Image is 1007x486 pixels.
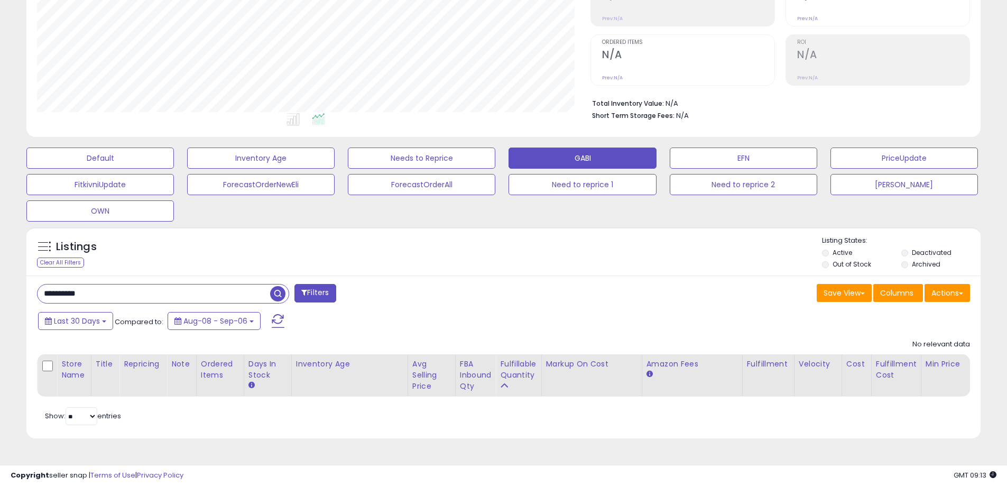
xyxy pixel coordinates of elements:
div: FBA inbound Qty [460,359,492,392]
div: Velocity [799,359,837,370]
a: Terms of Use [90,470,135,480]
small: Days In Stock. [248,381,255,390]
span: Show: entries [45,411,121,421]
div: Min Price [926,359,980,370]
h2: N/A [602,49,774,63]
button: ForecastOrderNewEli [187,174,335,195]
button: Needs to Reprice [348,148,495,169]
div: Store Name [61,359,87,381]
button: Aug-08 - Sep-06 [168,312,261,330]
div: Days In Stock [248,359,287,381]
div: Fulfillment Cost [876,359,917,381]
b: Total Inventory Value: [592,99,664,108]
button: [PERSON_NAME] [830,174,978,195]
button: Last 30 Days [38,312,113,330]
button: Save View [817,284,872,302]
h2: N/A [797,49,969,63]
small: Prev: N/A [602,75,623,81]
small: Amazon Fees. [646,370,653,379]
div: Avg Selling Price [412,359,451,392]
button: PriceUpdate [830,148,978,169]
b: Short Term Storage Fees: [592,111,675,120]
label: Deactivated [912,248,951,257]
button: Need to reprice 1 [509,174,656,195]
span: Last 30 Days [54,316,100,326]
button: EFN [670,148,817,169]
div: Markup on Cost [546,359,638,370]
a: Privacy Policy [137,470,183,480]
div: Fulfillable Quantity [500,359,537,381]
p: Listing States: [822,236,981,246]
button: OWN [26,200,174,222]
span: Compared to: [115,317,163,327]
span: N/A [676,111,689,121]
div: Clear All Filters [37,258,84,268]
span: Columns [880,288,913,298]
strong: Copyright [11,470,49,480]
li: N/A [592,96,962,109]
label: Out of Stock [833,260,871,269]
div: seller snap | | [11,471,183,481]
button: GABI [509,148,656,169]
button: Default [26,148,174,169]
small: Prev: N/A [797,75,818,81]
span: ROI [797,40,969,45]
button: FitkivniUpdate [26,174,174,195]
button: Actions [925,284,970,302]
button: Need to reprice 2 [670,174,817,195]
div: No relevant data [912,340,970,350]
th: The percentage added to the cost of goods (COGS) that forms the calculator for Min & Max prices. [541,354,642,397]
label: Archived [912,260,940,269]
div: Fulfillment [747,359,790,370]
div: Note [171,359,192,370]
span: Ordered Items [602,40,774,45]
span: 2025-10-7 09:13 GMT [954,470,996,480]
div: Ordered Items [201,359,239,381]
label: Active [833,248,852,257]
button: Filters [294,284,336,302]
div: Inventory Age [296,359,403,370]
div: Repricing [124,359,162,370]
div: Cost [846,359,867,370]
button: Columns [873,284,923,302]
h5: Listings [56,240,97,254]
button: Inventory Age [187,148,335,169]
small: Prev: N/A [602,15,623,22]
div: Amazon Fees [646,359,738,370]
div: Title [96,359,115,370]
span: Aug-08 - Sep-06 [183,316,247,326]
button: ForecastOrderAll [348,174,495,195]
small: Prev: N/A [797,15,818,22]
